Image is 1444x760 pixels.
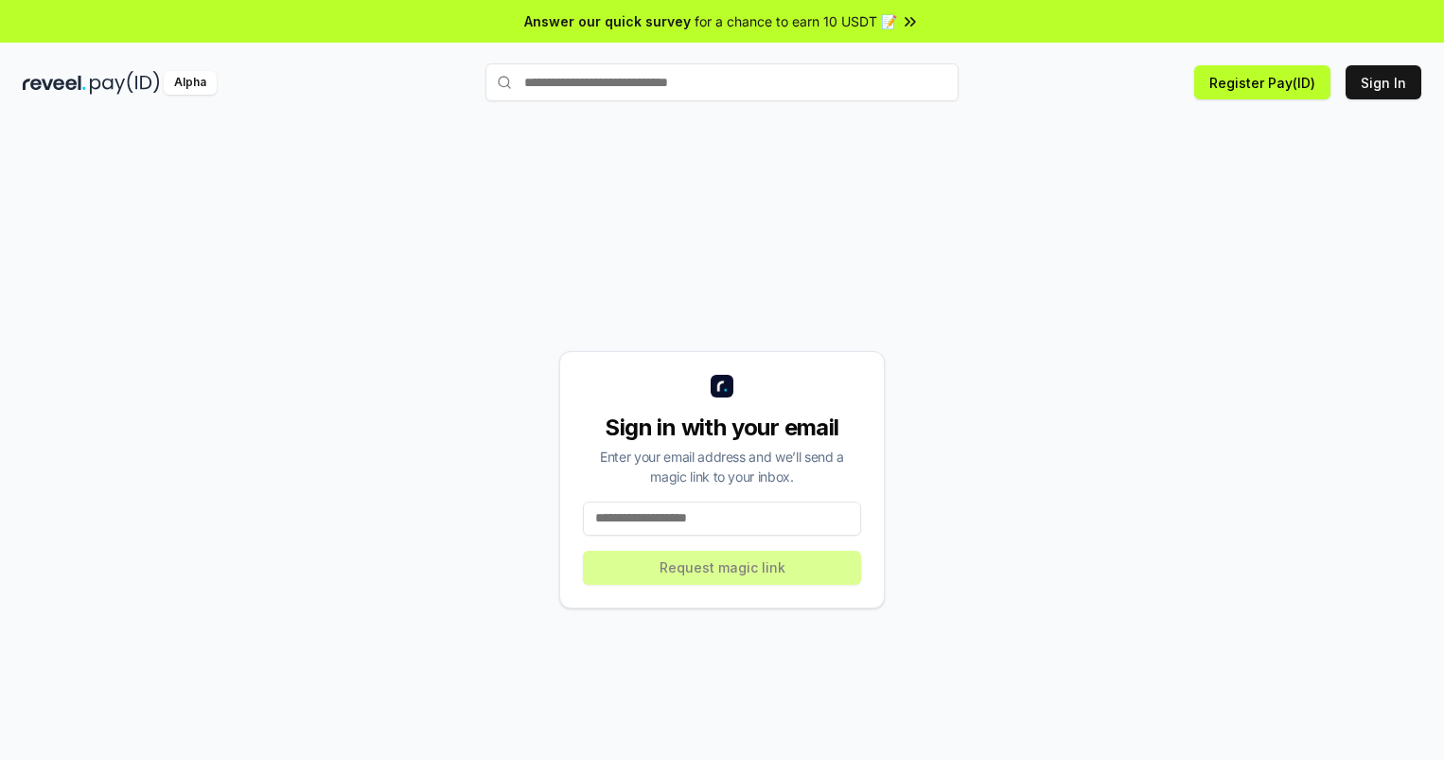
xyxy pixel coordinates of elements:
button: Sign In [1346,65,1421,99]
img: pay_id [90,71,160,95]
div: Alpha [164,71,217,95]
button: Register Pay(ID) [1194,65,1330,99]
img: reveel_dark [23,71,86,95]
span: Answer our quick survey [524,11,691,31]
div: Sign in with your email [583,413,861,443]
div: Enter your email address and we’ll send a magic link to your inbox. [583,447,861,486]
img: logo_small [711,375,733,398]
span: for a chance to earn 10 USDT 📝 [695,11,897,31]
